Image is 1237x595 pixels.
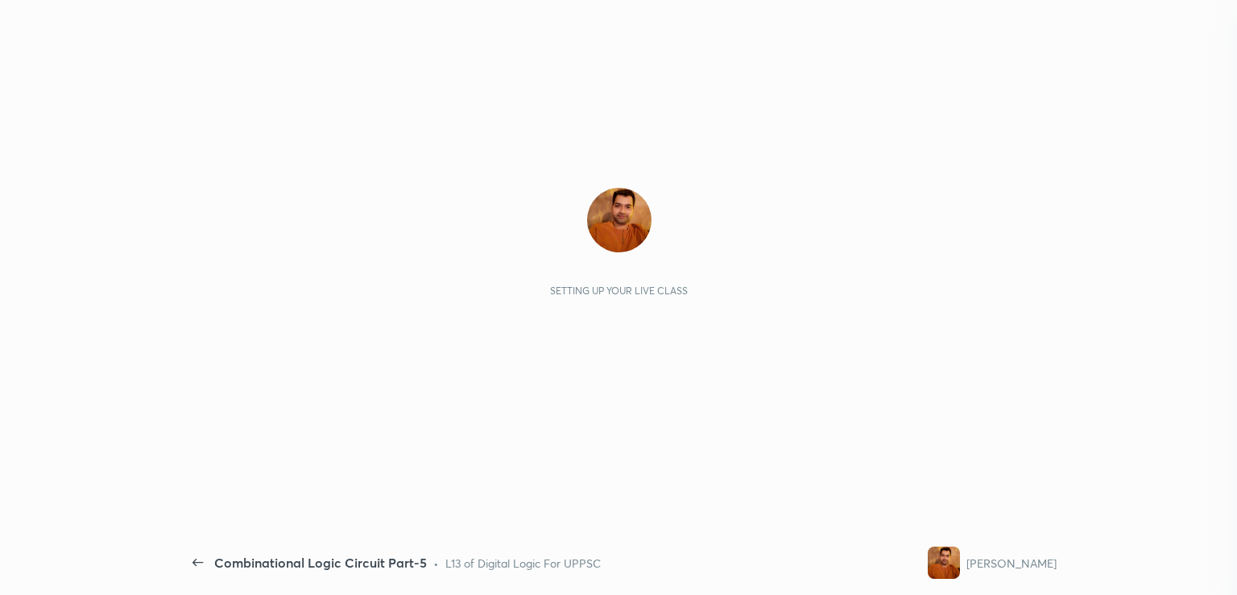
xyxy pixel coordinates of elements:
img: 5786bad726924fb0bb2bae2edf64aade.jpg [587,188,652,252]
img: 5786bad726924fb0bb2bae2edf64aade.jpg [928,547,960,579]
div: [PERSON_NAME] [966,555,1057,572]
div: Combinational Logic Circuit Part-5 [214,553,427,572]
div: L13 of Digital Logic For UPPSC [445,555,601,572]
div: Setting up your live class [550,285,688,297]
div: • [433,555,439,572]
